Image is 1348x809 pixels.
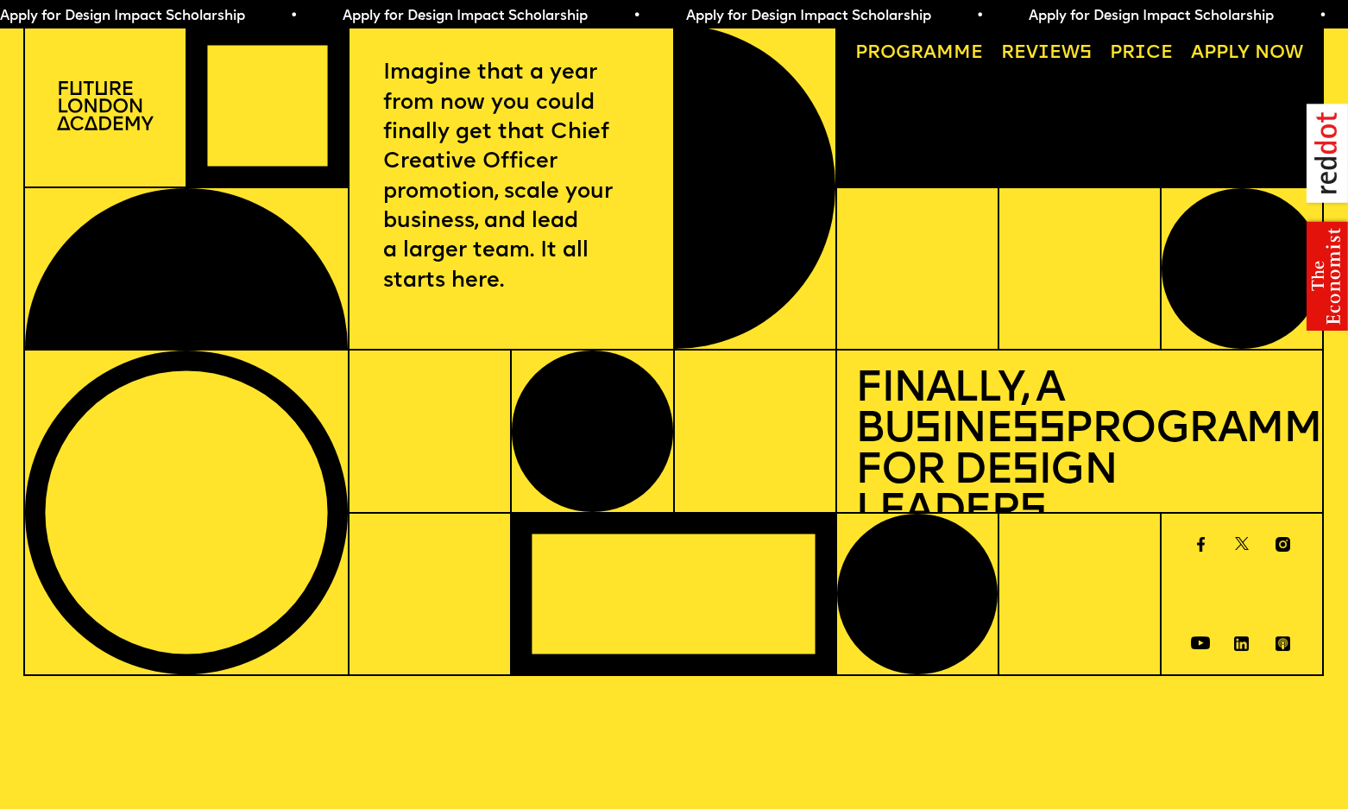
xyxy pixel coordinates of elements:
span: • [290,9,298,23]
span: • [633,9,640,23]
span: a [923,44,936,62]
a: Price [1100,35,1182,72]
span: • [976,9,984,23]
h1: Finally, a Bu ine Programme for De ign Leader [855,370,1303,534]
span: A [1191,44,1204,62]
span: s [914,409,941,452]
span: s [1011,451,1038,493]
span: ss [1011,409,1064,452]
span: s [1019,491,1046,534]
span: • [1319,9,1326,23]
a: Programme [846,35,992,72]
p: Imagine that a year from now you could finally get that Chief Creative Officer promotion, scale y... [383,59,639,296]
a: Reviews [992,35,1101,72]
a: Apply now [1181,35,1313,72]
